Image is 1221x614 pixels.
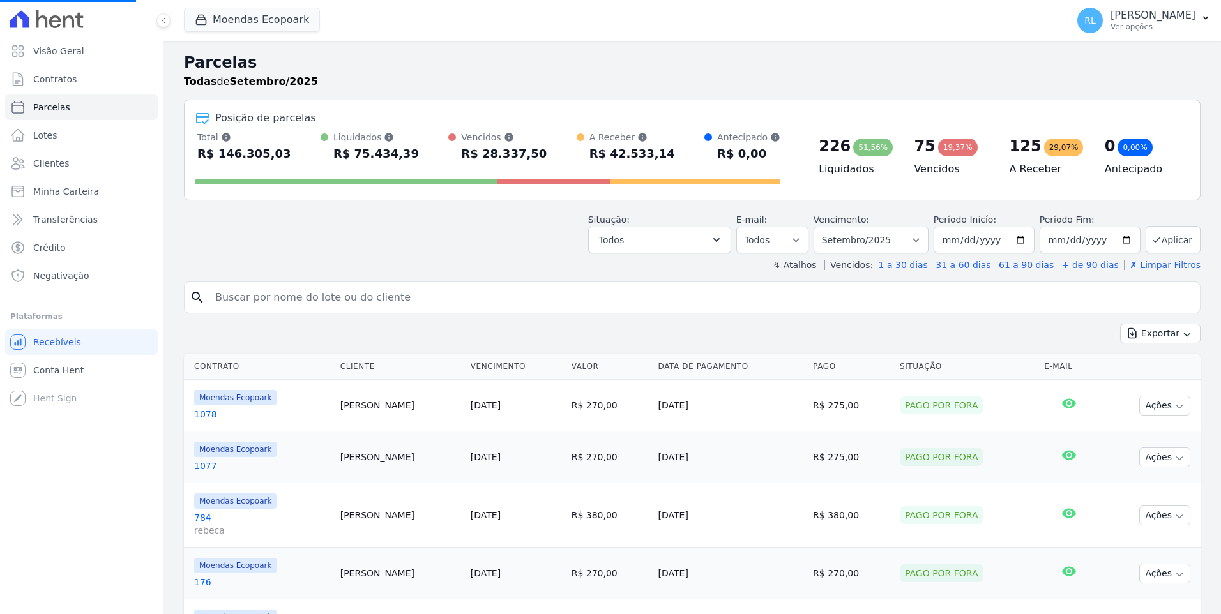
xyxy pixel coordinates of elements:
[5,123,158,148] a: Lotes
[33,213,98,226] span: Transferências
[1139,564,1190,583] button: Ações
[900,506,983,524] div: Pago por fora
[184,75,217,87] strong: Todas
[333,131,419,144] div: Liquidados
[461,144,547,164] div: R$ 28.337,50
[653,548,808,599] td: [DATE]
[5,329,158,355] a: Recebíveis
[1067,3,1221,38] button: RL [PERSON_NAME] Ver opções
[335,354,466,380] th: Cliente
[900,448,983,466] div: Pago por fora
[10,309,153,324] div: Plataformas
[1010,161,1084,177] h4: A Receber
[589,131,675,144] div: A Receber
[33,101,70,114] span: Parcelas
[5,235,158,260] a: Crédito
[717,131,780,144] div: Antecipado
[566,431,653,483] td: R$ 270,00
[1039,354,1098,380] th: E-mail
[466,354,566,380] th: Vencimento
[184,8,320,32] button: Moendas Ecopoark
[194,493,277,509] span: Moendas Ecopoark
[33,364,84,377] span: Conta Hent
[588,214,630,225] label: Situação:
[1124,260,1201,270] a: ✗ Limpar Filtros
[1105,136,1116,156] div: 0
[936,260,990,270] a: 31 a 60 dias
[194,558,277,573] span: Moendas Ecopoark
[900,396,983,414] div: Pago por fora
[914,136,935,156] div: 75
[566,548,653,599] td: R$ 270,00
[808,483,895,548] td: R$ 380,00
[589,144,675,164] div: R$ 42.533,14
[900,564,983,582] div: Pago por fora
[1111,22,1195,32] p: Ver opções
[808,354,895,380] th: Pago
[5,357,158,383] a: Conta Hent
[819,161,893,177] h4: Liquidados
[566,483,653,548] td: R$ 380,00
[566,354,653,380] th: Valor
[1146,226,1201,253] button: Aplicar
[1118,139,1152,156] div: 0,00%
[33,73,77,86] span: Contratos
[471,568,501,578] a: [DATE]
[653,483,808,548] td: [DATE]
[938,139,978,156] div: 19,37%
[208,285,1195,310] input: Buscar por nome do lote ou do cliente
[194,511,330,537] a: 784rebeca
[5,38,158,64] a: Visão Geral
[194,390,277,405] span: Moendas Ecopoark
[736,214,768,225] label: E-mail:
[461,131,547,144] div: Vencidos
[1139,505,1190,525] button: Ações
[194,442,277,457] span: Moendas Ecopoark
[335,380,466,431] td: [PERSON_NAME]
[5,151,158,176] a: Clientes
[717,144,780,164] div: R$ 0,00
[33,269,89,282] span: Negativação
[808,548,895,599] td: R$ 270,00
[814,214,869,225] label: Vencimento:
[5,207,158,232] a: Transferências
[1105,161,1179,177] h4: Antecipado
[335,431,466,483] td: [PERSON_NAME]
[194,524,330,537] span: rebeca
[653,354,808,380] th: Data de Pagamento
[1111,9,1195,22] p: [PERSON_NAME]
[914,161,989,177] h4: Vencidos
[194,408,330,421] a: 1078
[5,263,158,288] a: Negativação
[197,131,291,144] div: Total
[653,431,808,483] td: [DATE]
[1139,396,1190,416] button: Ações
[566,380,653,431] td: R$ 270,00
[5,94,158,120] a: Parcelas
[33,45,84,57] span: Visão Geral
[879,260,928,270] a: 1 a 30 dias
[824,260,873,270] label: Vencidos:
[197,144,291,164] div: R$ 146.305,03
[33,129,57,142] span: Lotes
[184,74,318,89] p: de
[335,483,466,548] td: [PERSON_NAME]
[33,157,69,170] span: Clientes
[333,144,419,164] div: R$ 75.434,39
[808,380,895,431] td: R$ 275,00
[819,136,851,156] div: 226
[588,227,731,253] button: Todos
[335,548,466,599] td: [PERSON_NAME]
[653,380,808,431] td: [DATE]
[190,290,205,305] i: search
[808,431,895,483] td: R$ 275,00
[33,241,66,254] span: Crédito
[194,576,330,588] a: 176
[215,110,316,126] div: Posição de parcelas
[1040,213,1141,227] label: Período Fim:
[1120,324,1201,343] button: Exportar
[184,51,1201,74] h2: Parcelas
[1044,139,1084,156] div: 29,07%
[773,260,816,270] label: ↯ Atalhos
[471,400,501,410] a: [DATE]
